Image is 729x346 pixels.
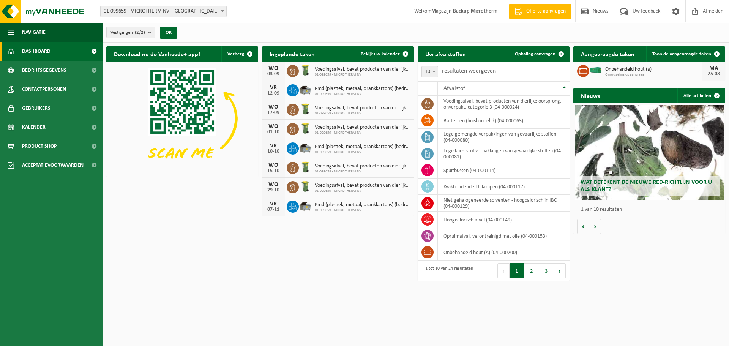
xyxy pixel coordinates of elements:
[299,103,312,115] img: WB-0140-HPE-GN-50
[422,66,438,77] span: 10
[299,161,312,174] img: WB-0140-HPE-GN-50
[160,27,177,39] button: OK
[227,52,244,57] span: Verberg
[438,96,570,112] td: voedingsafval, bevat producten van dierlijke oorsprong, onverpakt, categorie 3 (04-000024)
[315,131,410,135] span: 01-099659 - MICROTHERM NV
[299,141,312,154] img: WB-5000-GAL-GY-01
[554,263,566,278] button: Next
[438,162,570,179] td: spuitbussen (04-000114)
[315,183,410,189] span: Voedingsafval, bevat producten van dierlijke oorsprong, onverpakt, categorie 3
[106,62,258,175] img: Download de VHEPlus App
[22,137,57,156] span: Product Shop
[315,202,410,208] span: Pmd (plastiek, metaal, drankkartons) (bedrijven)
[315,163,410,169] span: Voedingsafval, bevat producten van dierlijke oorsprong, onverpakt, categorie 3
[509,46,569,62] a: Ophaling aanvragen
[524,8,568,15] span: Offerte aanvragen
[355,46,413,62] a: Bekijk uw kalender
[299,83,312,96] img: WB-5000-GAL-GY-01
[605,73,702,77] span: Omwisseling op aanvraag
[266,149,281,154] div: 10-10
[315,86,410,92] span: Pmd (plastiek, metaal, drankkartons) (bedrijven)
[431,8,497,14] strong: Magazijn Backup Microtherm
[315,208,410,213] span: 01-099659 - MICROTHERM NV
[266,123,281,130] div: WO
[438,179,570,195] td: kwikhoudende TL-lampen (04-000117)
[315,144,410,150] span: Pmd (plastiek, metaal, drankkartons) (bedrijven)
[438,129,570,145] td: lege gemengde verpakkingen van gevaarlijke stoffen (04-000080)
[438,244,570,261] td: onbehandeld hout (A) (04-000200)
[315,125,410,131] span: Voedingsafval, bevat producten van dierlijke oorsprong, onverpakt, categorie 3
[510,263,524,278] button: 1
[262,46,322,61] h2: Ingeplande taken
[266,207,281,212] div: 07-11
[266,162,281,168] div: WO
[442,68,496,74] label: resultaten weergeven
[418,46,473,61] h2: Uw afvalstoffen
[266,182,281,188] div: WO
[266,91,281,96] div: 12-09
[299,122,312,135] img: WB-0140-HPE-GN-50
[438,112,570,129] td: batterijen (huishoudelijk) (04-000063)
[315,105,410,111] span: Voedingsafval, bevat producten van dierlijke oorsprong, onverpakt, categorie 3
[605,66,702,73] span: Onbehandeld hout (a)
[573,88,607,103] h2: Nieuws
[581,207,721,212] p: 1 van 10 resultaten
[573,46,642,61] h2: Aangevraagde taken
[706,71,721,77] div: 25-08
[266,168,281,174] div: 15-10
[315,66,410,73] span: Voedingsafval, bevat producten van dierlijke oorsprong, onverpakt, categorie 3
[101,6,226,17] span: 01-099659 - MICROTHERM NV - SINT-NIKLAAS
[266,104,281,110] div: WO
[577,219,589,234] button: Vorige
[266,201,281,207] div: VR
[443,85,465,92] span: Afvalstof
[110,27,145,38] span: Vestigingen
[438,195,570,212] td: niet gehalogeneerde solventen - hoogcalorisch in IBC (04-000129)
[315,169,410,174] span: 01-099659 - MICROTHERM NV
[646,46,724,62] a: Toon de aangevraagde taken
[438,212,570,228] td: hoogcalorisch afval (04-000149)
[266,110,281,115] div: 17-09
[361,52,400,57] span: Bekijk uw kalender
[266,188,281,193] div: 29-10
[22,23,46,42] span: Navigatie
[22,42,50,61] span: Dashboard
[315,73,410,77] span: 01-099659 - MICROTHERM NV
[581,179,712,193] span: Wat betekent de nieuwe RED-richtlijn voor u als klant?
[106,46,208,61] h2: Download nu de Vanheede+ app!
[677,88,724,103] a: Alle artikelen
[509,4,571,19] a: Offerte aanvragen
[22,156,84,175] span: Acceptatievoorwaarden
[315,150,410,155] span: 01-099659 - MICROTHERM NV
[22,118,46,137] span: Kalender
[106,27,155,38] button: Vestigingen(2/2)
[266,65,281,71] div: WO
[515,52,555,57] span: Ophaling aanvragen
[438,228,570,244] td: opruimafval, verontreinigd met olie (04-000153)
[706,65,721,71] div: MA
[438,145,570,162] td: lege kunststof verpakkingen van gevaarlijke stoffen (04-000081)
[421,262,473,279] div: 1 tot 10 van 24 resultaten
[299,180,312,193] img: WB-0140-HPE-GN-50
[315,92,410,96] span: 01-099659 - MICROTHERM NV
[266,71,281,77] div: 03-09
[299,64,312,77] img: WB-0140-HPE-GN-50
[266,130,281,135] div: 01-10
[589,219,601,234] button: Volgende
[315,111,410,116] span: 01-099659 - MICROTHERM NV
[221,46,257,62] button: Verberg
[652,52,711,57] span: Toon de aangevraagde taken
[589,67,602,74] img: HK-XC-40-GN-00
[299,199,312,212] img: WB-5000-GAL-GY-01
[497,263,510,278] button: Previous
[539,263,554,278] button: 3
[575,105,724,200] a: Wat betekent de nieuwe RED-richtlijn voor u als klant?
[266,143,281,149] div: VR
[524,263,539,278] button: 2
[135,30,145,35] count: (2/2)
[22,80,66,99] span: Contactpersonen
[315,189,410,193] span: 01-099659 - MICROTHERM NV
[100,6,227,17] span: 01-099659 - MICROTHERM NV - SINT-NIKLAAS
[266,85,281,91] div: VR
